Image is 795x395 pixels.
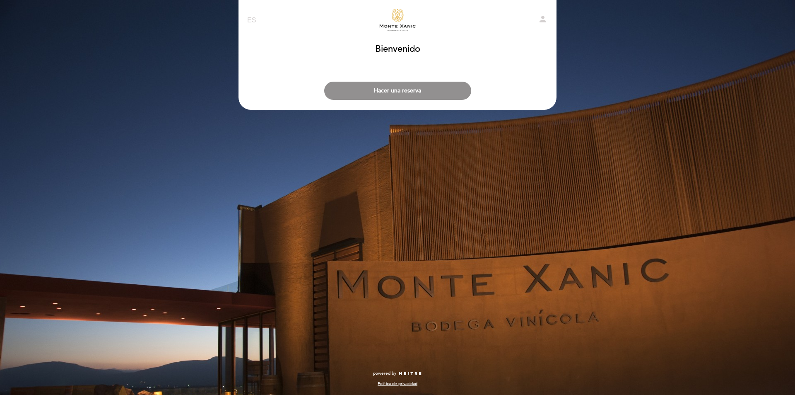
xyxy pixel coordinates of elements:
i: person [538,14,548,24]
button: Hacer una reserva [324,82,471,100]
span: powered by [373,371,396,376]
a: Política de privacidad [378,381,417,387]
img: MEITRE [398,372,422,376]
h1: Bienvenido [375,44,420,54]
a: powered by [373,371,422,376]
button: person [538,14,548,27]
a: Experiencias Excepcionales Monte Xanic [346,9,449,32]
